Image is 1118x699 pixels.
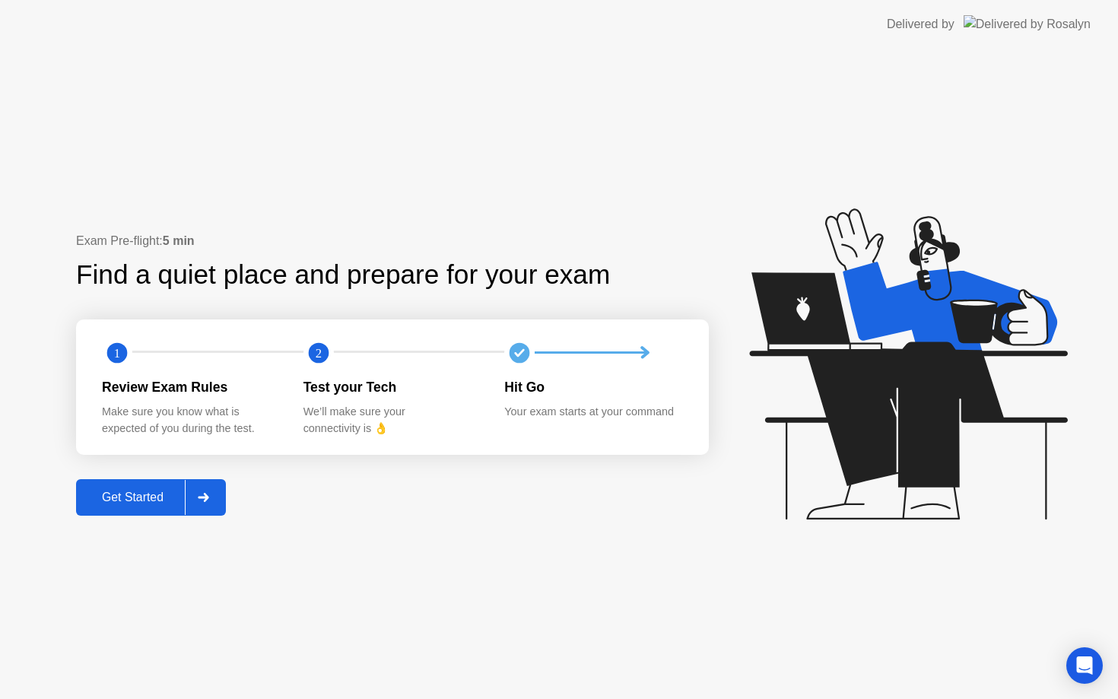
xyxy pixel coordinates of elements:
[114,345,120,360] text: 1
[303,404,481,437] div: We’ll make sure your connectivity is 👌
[1066,647,1103,684] div: Open Intercom Messenger
[303,377,481,397] div: Test your Tech
[76,479,226,516] button: Get Started
[76,232,709,250] div: Exam Pre-flight:
[81,491,185,504] div: Get Started
[102,404,279,437] div: Make sure you know what is expected of you during the test.
[102,377,279,397] div: Review Exam Rules
[316,345,322,360] text: 2
[964,15,1091,33] img: Delivered by Rosalyn
[887,15,954,33] div: Delivered by
[163,234,195,247] b: 5 min
[504,377,681,397] div: Hit Go
[504,404,681,421] div: Your exam starts at your command
[76,255,612,295] div: Find a quiet place and prepare for your exam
